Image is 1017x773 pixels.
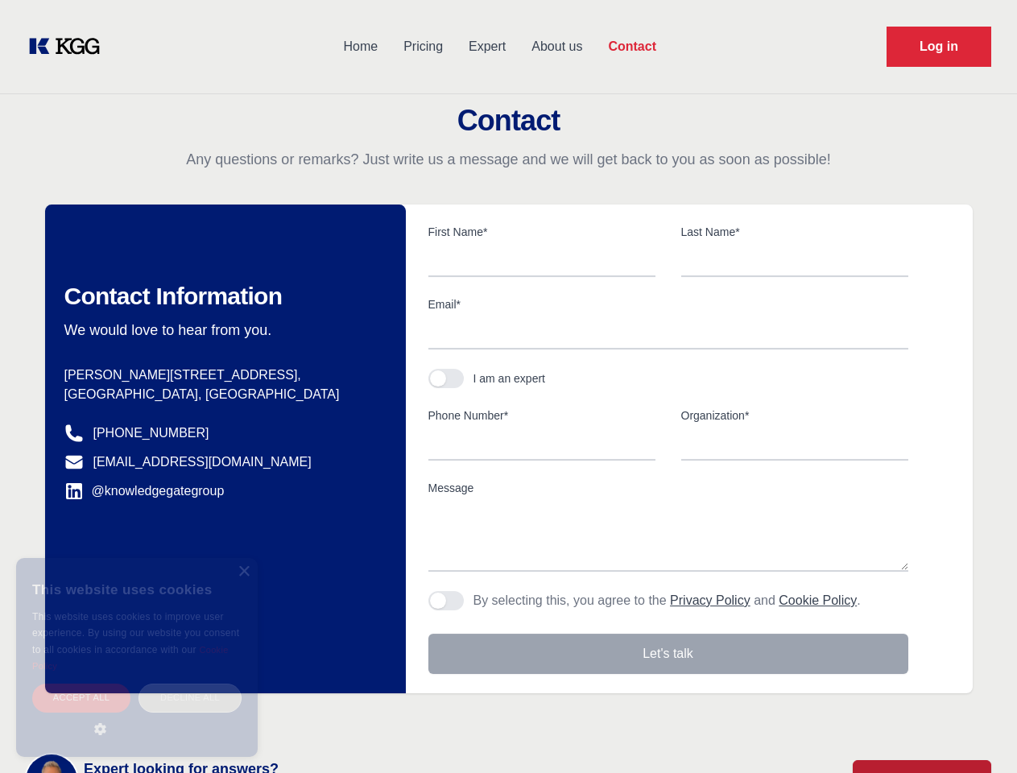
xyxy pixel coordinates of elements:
[428,296,908,312] label: Email*
[32,645,229,671] a: Cookie Policy
[64,282,380,311] h2: Contact Information
[26,34,113,60] a: KOL Knowledge Platform: Talk to Key External Experts (KEE)
[670,593,750,607] a: Privacy Policy
[779,593,857,607] a: Cookie Policy
[330,26,391,68] a: Home
[32,611,239,655] span: This website uses cookies to improve user experience. By using our website you consent to all coo...
[473,591,861,610] p: By selecting this, you agree to the and .
[138,684,242,712] div: Decline all
[64,366,380,385] p: [PERSON_NAME][STREET_ADDRESS],
[595,26,669,68] a: Contact
[64,320,380,340] p: We would love to hear from you.
[64,385,380,404] p: [GEOGRAPHIC_DATA], [GEOGRAPHIC_DATA]
[428,224,655,240] label: First Name*
[887,27,991,67] a: Request Demo
[391,26,456,68] a: Pricing
[64,482,225,501] a: @knowledgegategroup
[473,370,546,386] div: I am an expert
[93,424,209,443] a: [PHONE_NUMBER]
[19,150,998,169] p: Any questions or remarks? Just write us a message and we will get back to you as soon as possible!
[32,684,130,712] div: Accept all
[428,634,908,674] button: Let's talk
[93,453,312,472] a: [EMAIL_ADDRESS][DOMAIN_NAME]
[428,407,655,424] label: Phone Number*
[19,105,998,137] h2: Contact
[936,696,1017,773] iframe: Chat Widget
[681,407,908,424] label: Organization*
[238,566,250,578] div: Close
[681,224,908,240] label: Last Name*
[18,758,99,767] div: Cookie settings
[456,26,519,68] a: Expert
[519,26,595,68] a: About us
[428,480,908,496] label: Message
[32,570,242,609] div: This website uses cookies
